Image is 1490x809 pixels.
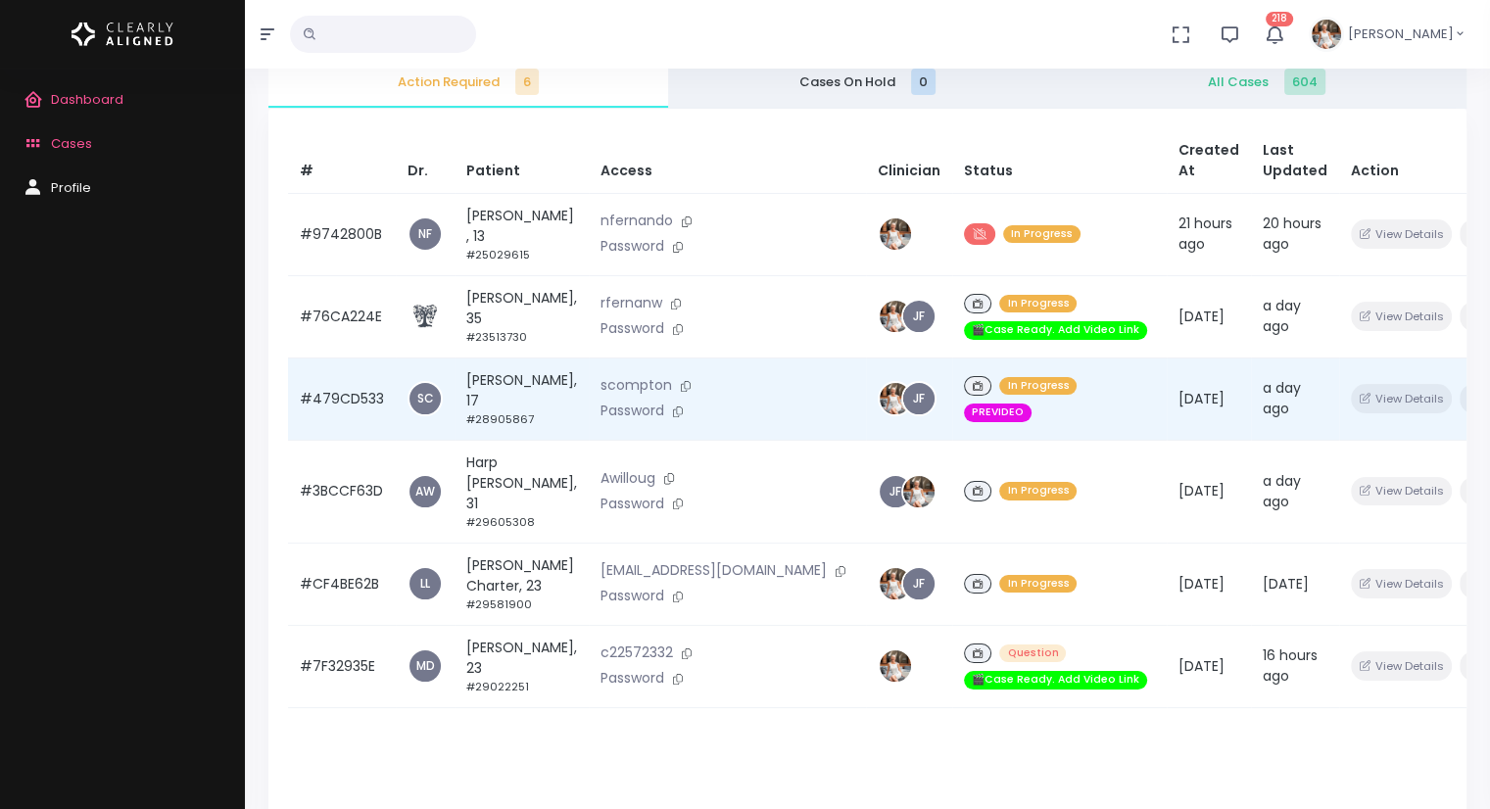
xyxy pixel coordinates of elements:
[999,377,1077,396] span: In Progress
[288,275,396,357] td: #76CA224E
[1178,656,1225,676] span: [DATE]
[903,568,935,599] a: JF
[72,14,173,55] img: Logo Horizontal
[51,134,92,153] span: Cases
[601,494,854,515] p: Password
[1309,17,1344,52] img: Header Avatar
[684,72,1052,92] span: Cases On Hold
[1263,645,1318,686] span: 16 hours ago
[1251,128,1339,194] th: Last Updated
[601,375,854,397] p: scompton
[409,650,441,682] a: MD
[1351,219,1452,248] button: View Details
[1348,24,1454,44] span: [PERSON_NAME]
[1351,477,1452,505] button: View Details
[455,440,589,543] td: Harp [PERSON_NAME], 31
[1266,12,1293,26] span: 218
[964,671,1147,690] span: 🎬Case Ready. Add Video Link
[903,301,935,332] a: JF
[964,404,1032,422] span: PREVIDEO
[1263,378,1301,418] span: a day ago
[1263,471,1301,511] span: a day ago
[601,236,854,258] p: Password
[288,440,396,543] td: #3BCCF63D
[1351,651,1452,680] button: View Details
[466,411,534,427] small: #28905867
[466,329,527,345] small: #23513730
[601,318,854,340] p: Password
[1178,214,1232,254] span: 21 hours ago
[1284,69,1325,95] span: 604
[952,128,1167,194] th: Status
[1351,569,1452,597] button: View Details
[1003,225,1081,244] span: In Progress
[409,218,441,250] a: NF
[589,128,866,194] th: Access
[911,69,936,95] span: 0
[409,568,441,599] a: LL
[1263,296,1301,336] span: a day ago
[1178,481,1225,500] span: [DATE]
[964,321,1147,340] span: 🎬Case Ready. Add Video Link
[601,468,854,490] p: Awilloug
[288,357,396,440] td: #479CD533
[880,476,911,507] a: JF
[1178,574,1225,594] span: [DATE]
[396,128,455,194] th: Dr.
[51,178,91,197] span: Profile
[51,90,123,109] span: Dashboard
[601,293,854,314] p: rfernanw
[455,128,589,194] th: Patient
[1263,574,1309,594] span: [DATE]
[999,575,1077,594] span: In Progress
[455,625,589,707] td: [PERSON_NAME], 23
[284,72,652,92] span: Action Required
[1263,214,1322,254] span: 20 hours ago
[999,295,1077,313] span: In Progress
[1167,128,1251,194] th: Created At
[466,679,529,694] small: #29022251
[466,596,532,612] small: #29581900
[288,193,396,275] td: #9742800B
[601,560,854,582] p: [EMAIL_ADDRESS][DOMAIN_NAME]
[455,275,589,357] td: [PERSON_NAME], 35
[515,69,539,95] span: 6
[1178,307,1225,326] span: [DATE]
[601,668,854,690] p: Password
[455,193,589,275] td: [PERSON_NAME] , 13
[601,401,854,422] p: Password
[288,543,396,625] td: #CF4BE62B
[1082,72,1451,92] span: All Cases
[601,586,854,607] p: Password
[903,383,935,414] a: JF
[999,644,1066,663] span: Question
[288,625,396,707] td: #7F32935E
[288,128,396,194] th: #
[409,476,441,507] a: AW
[466,247,530,262] small: #25029615
[455,357,589,440] td: [PERSON_NAME], 17
[999,482,1077,500] span: In Progress
[866,128,952,194] th: Clinician
[1351,302,1452,330] button: View Details
[409,383,441,414] a: SC
[1178,389,1225,408] span: [DATE]
[1351,384,1452,412] button: View Details
[466,514,535,530] small: #29605308
[455,543,589,625] td: [PERSON_NAME] Charter, 23
[601,642,854,664] p: c22572332
[601,211,854,232] p: nfernando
